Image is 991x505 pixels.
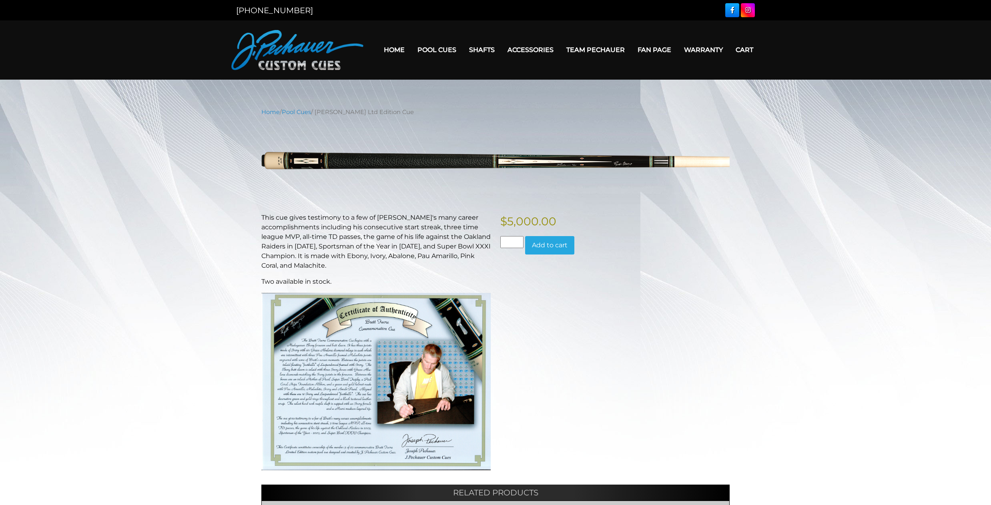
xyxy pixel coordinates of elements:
a: Home [261,108,280,116]
a: Shafts [463,40,501,60]
bdi: 5,000.00 [500,214,556,228]
a: Home [377,40,411,60]
a: Fan Page [631,40,678,60]
span: $ [500,214,507,228]
a: Cart [729,40,760,60]
a: Pool Cues [411,40,463,60]
a: [PHONE_NUMBER] [236,6,313,15]
button: Add to cart [525,236,574,255]
a: Accessories [501,40,560,60]
img: Pechauer Custom Cues [231,30,363,70]
nav: Breadcrumb [261,108,730,116]
img: favre-resized.png [261,122,730,200]
a: Warranty [678,40,729,60]
p: Two available in stock. [261,277,491,287]
input: Product quantity [500,236,524,248]
h2: Related products [261,485,730,501]
p: This cue gives testimony to a few of [PERSON_NAME]'s many career accomplishments including his co... [261,213,491,271]
a: Pool Cues [282,108,311,116]
a: Team Pechauer [560,40,631,60]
